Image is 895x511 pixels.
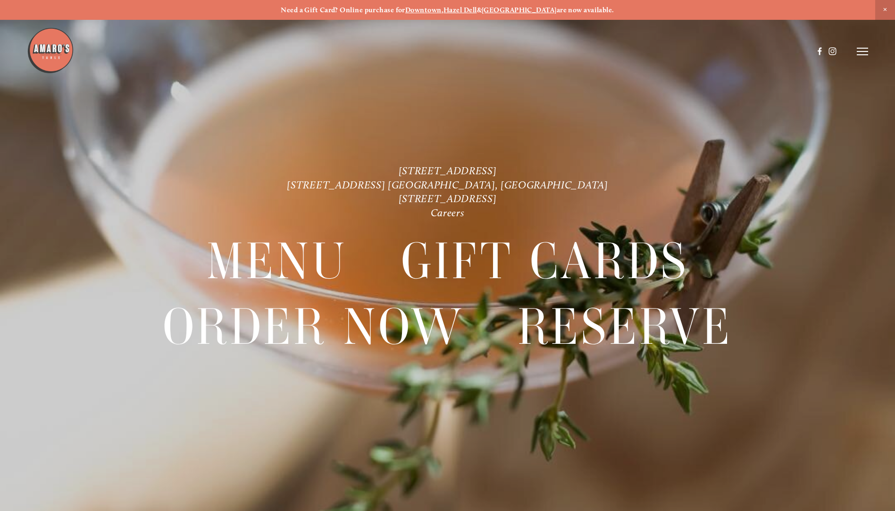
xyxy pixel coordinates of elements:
a: Menu [207,229,347,293]
a: Hazel Dell [443,6,477,14]
a: Careers [431,206,465,219]
span: Gift Cards [401,229,688,294]
strong: are now available. [557,6,614,14]
strong: Need a Gift Card? Online purchase for [281,6,405,14]
a: [STREET_ADDRESS] [399,192,497,205]
a: Order Now [163,295,464,359]
strong: & [477,6,482,14]
a: Downtown [405,6,442,14]
a: [STREET_ADDRESS] [399,164,497,177]
a: [GEOGRAPHIC_DATA] [482,6,557,14]
img: Amaro's Table [27,27,74,74]
a: [STREET_ADDRESS] [GEOGRAPHIC_DATA], [GEOGRAPHIC_DATA] [287,179,608,191]
strong: , [442,6,443,14]
span: Menu [207,229,347,294]
a: Gift Cards [401,229,688,293]
a: Reserve [518,295,732,359]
